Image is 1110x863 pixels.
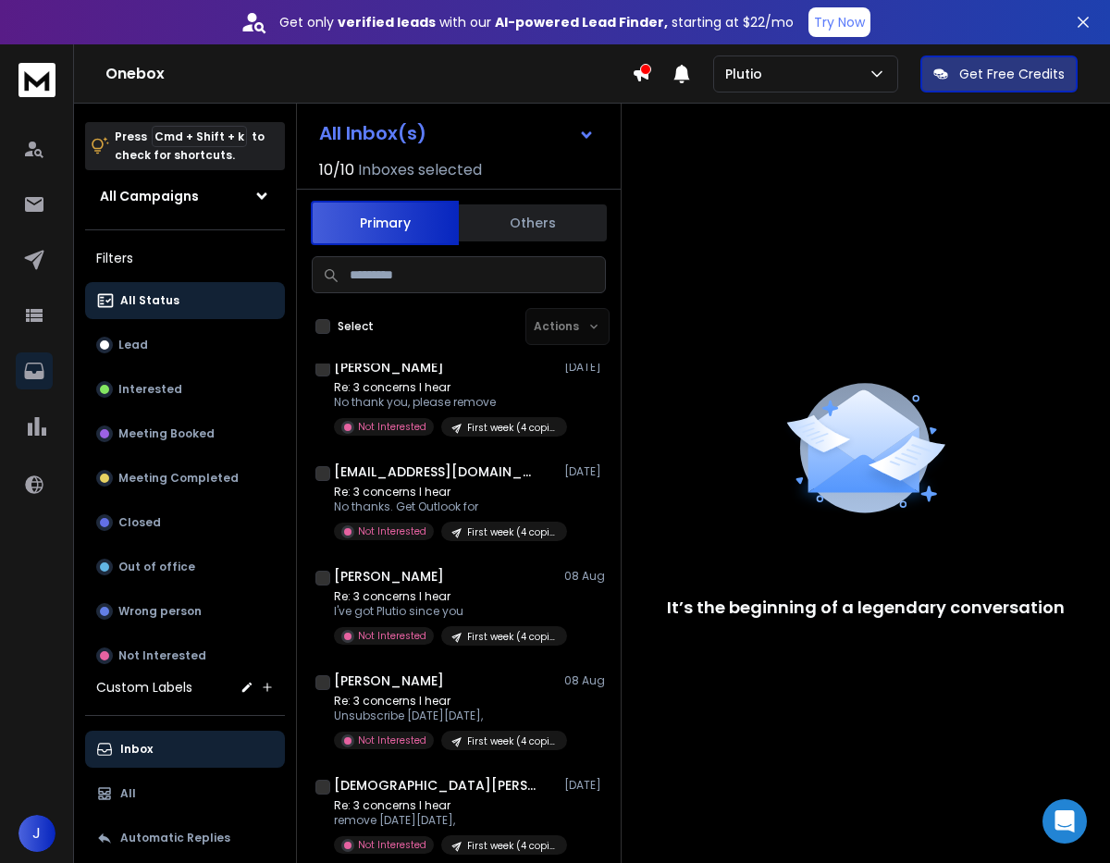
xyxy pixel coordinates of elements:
button: Meeting Booked [85,415,285,452]
p: Not Interested [358,524,426,538]
p: First week (4 copies test) same_subj [467,630,556,644]
p: Get Free Credits [959,65,1065,83]
p: Meeting Booked [118,426,215,441]
h1: [PERSON_NAME] [334,358,444,376]
button: All [85,775,285,812]
button: Others [459,203,607,243]
button: Primary [311,201,459,245]
p: Plutio [725,65,770,83]
span: Cmd + Shift + k [152,126,247,147]
p: Not Interested [358,838,426,852]
p: Press to check for shortcuts. [115,128,265,165]
p: Try Now [814,13,865,31]
p: Meeting Completed [118,471,239,486]
h1: [PERSON_NAME] [334,567,444,586]
p: First week (4 copies test) same_subj [467,421,556,435]
p: Automatic Replies [120,831,230,845]
h1: [EMAIL_ADDRESS][DOMAIN_NAME] [334,462,537,481]
p: Unsubscribe [DATE][DATE], [334,709,556,723]
p: First week (4 copies test) same_subj [467,839,556,853]
button: Closed [85,504,285,541]
p: Re: 3 concerns I hear [334,485,556,499]
button: Wrong person [85,593,285,630]
button: All Status [85,282,285,319]
button: Out of office [85,549,285,586]
p: Not Interested [358,629,426,643]
button: Meeting Completed [85,460,285,497]
button: Not Interested [85,637,285,674]
p: Not Interested [118,648,206,663]
strong: AI-powered Lead Finder, [495,13,668,31]
button: Lead [85,327,285,364]
p: 08 Aug [564,673,606,688]
p: First week (4 copies test) same_subj [467,525,556,539]
h1: All Campaigns [100,187,199,205]
button: J [18,815,55,852]
button: All Campaigns [85,178,285,215]
p: It’s the beginning of a legendary conversation [667,595,1065,621]
p: All Status [120,293,179,308]
button: Inbox [85,731,285,768]
p: No thanks. Get Outlook for [334,499,556,514]
p: Not Interested [358,734,426,747]
h1: [DEMOGRAPHIC_DATA][PERSON_NAME] [334,776,537,795]
button: Try Now [808,7,870,37]
p: [DATE] [564,360,606,375]
h3: Inboxes selected [358,159,482,181]
p: 08 Aug [564,569,606,584]
div: Open Intercom Messenger [1042,799,1087,844]
p: Not Interested [358,420,426,434]
p: [DATE] [564,778,606,793]
p: Re: 3 concerns I hear [334,694,556,709]
span: 10 / 10 [319,159,354,181]
img: logo [18,63,55,97]
h1: All Inbox(s) [319,124,426,142]
p: remove [DATE][DATE], [334,813,556,828]
p: Inbox [120,742,153,757]
label: Select [338,319,374,334]
p: Closed [118,515,161,530]
p: Re: 3 concerns I hear [334,589,556,604]
button: Get Free Credits [920,55,1078,92]
p: Re: 3 concerns I hear [334,380,556,395]
p: [DATE] [564,464,606,479]
button: Interested [85,371,285,408]
h1: Onebox [105,63,632,85]
p: Interested [118,382,182,397]
p: Out of office [118,560,195,574]
button: Automatic Replies [85,820,285,857]
h3: Custom Labels [96,678,192,697]
p: No thank you, please remove [334,395,556,410]
strong: verified leads [338,13,436,31]
p: All [120,786,136,801]
button: All Inbox(s) [304,115,610,152]
p: Re: 3 concerns I hear [334,798,556,813]
p: I've got Plutio since you [334,604,556,619]
p: Get only with our starting at $22/mo [279,13,794,31]
h3: Filters [85,245,285,271]
h1: [PERSON_NAME] [334,672,444,690]
p: First week (4 copies test) same_subj [467,734,556,748]
p: Wrong person [118,604,202,619]
p: Lead [118,338,148,352]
